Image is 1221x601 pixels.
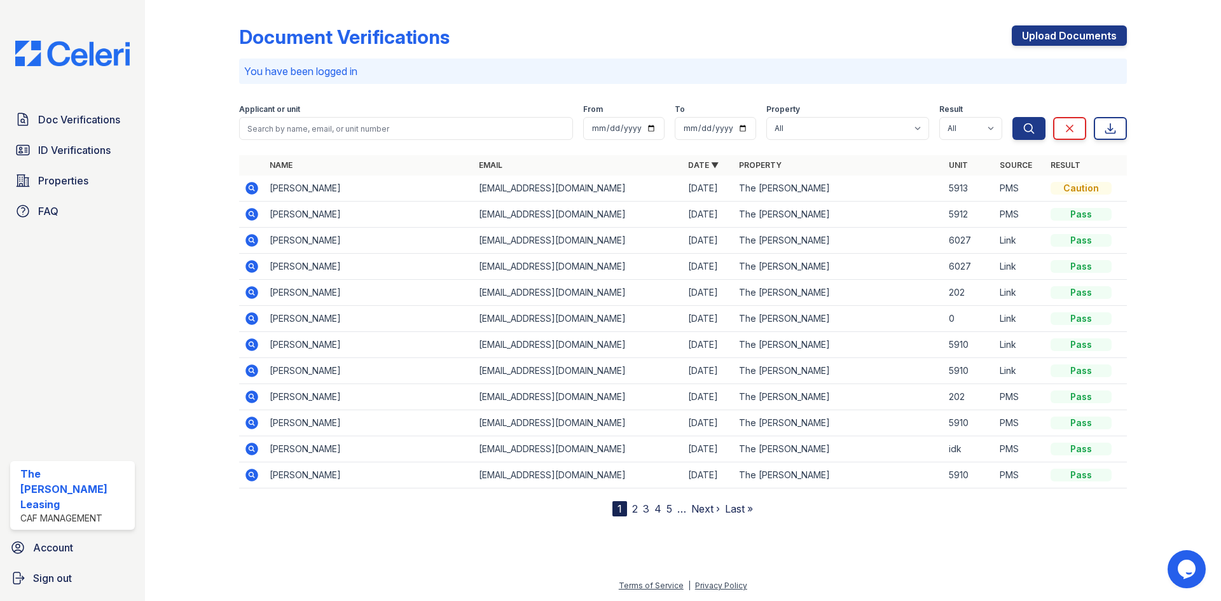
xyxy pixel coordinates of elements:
div: Pass [1051,312,1112,325]
td: [DATE] [683,176,734,202]
a: Sign out [5,565,140,591]
div: Pass [1051,286,1112,299]
td: [EMAIL_ADDRESS][DOMAIN_NAME] [474,176,683,202]
td: 5910 [944,358,995,384]
label: Property [766,104,800,114]
a: Terms of Service [619,581,684,590]
span: FAQ [38,204,59,219]
td: The [PERSON_NAME] [734,176,943,202]
td: [EMAIL_ADDRESS][DOMAIN_NAME] [474,332,683,358]
span: Doc Verifications [38,112,120,127]
td: [EMAIL_ADDRESS][DOMAIN_NAME] [474,462,683,488]
td: [EMAIL_ADDRESS][DOMAIN_NAME] [474,228,683,254]
td: [DATE] [683,358,734,384]
td: [PERSON_NAME] [265,176,474,202]
span: … [677,501,686,516]
td: Link [995,228,1045,254]
span: Properties [38,173,88,188]
div: Pass [1051,338,1112,351]
td: [DATE] [683,410,734,436]
a: 3 [643,502,649,515]
a: Result [1051,160,1080,170]
td: PMS [995,410,1045,436]
div: Pass [1051,234,1112,247]
a: Property [739,160,782,170]
td: 0 [944,306,995,332]
td: [PERSON_NAME] [265,462,474,488]
a: Properties [10,168,135,193]
td: [PERSON_NAME] [265,410,474,436]
td: [PERSON_NAME] [265,358,474,384]
td: PMS [995,462,1045,488]
td: [DATE] [683,228,734,254]
td: The [PERSON_NAME] [734,202,943,228]
a: Unit [949,160,968,170]
a: Next › [691,502,720,515]
div: Pass [1051,443,1112,455]
td: [DATE] [683,254,734,280]
td: [DATE] [683,280,734,306]
td: [DATE] [683,332,734,358]
a: Source [1000,160,1032,170]
td: [PERSON_NAME] [265,280,474,306]
td: [PERSON_NAME] [265,202,474,228]
a: Name [270,160,293,170]
td: [PERSON_NAME] [265,228,474,254]
span: Account [33,540,73,555]
td: [DATE] [683,436,734,462]
a: Privacy Policy [695,581,747,590]
a: 4 [654,502,661,515]
td: 5913 [944,176,995,202]
td: The [PERSON_NAME] [734,410,943,436]
div: Document Verifications [239,25,450,48]
td: The [PERSON_NAME] [734,280,943,306]
div: The [PERSON_NAME] Leasing [20,466,130,512]
td: 5910 [944,462,995,488]
td: Link [995,358,1045,384]
div: Caution [1051,182,1112,195]
td: [DATE] [683,306,734,332]
td: 6027 [944,228,995,254]
td: 5910 [944,332,995,358]
img: CE_Logo_Blue-a8612792a0a2168367f1c8372b55b34899dd931a85d93a1a3d3e32e68fde9ad4.png [5,41,140,66]
td: idk [944,436,995,462]
td: [PERSON_NAME] [265,332,474,358]
iframe: chat widget [1168,550,1208,588]
td: [DATE] [683,384,734,410]
td: 6027 [944,254,995,280]
div: CAF Management [20,512,130,525]
td: The [PERSON_NAME] [734,332,943,358]
td: Link [995,332,1045,358]
label: To [675,104,685,114]
td: 202 [944,280,995,306]
td: [PERSON_NAME] [265,436,474,462]
div: 1 [612,501,627,516]
td: [EMAIL_ADDRESS][DOMAIN_NAME] [474,254,683,280]
a: FAQ [10,198,135,224]
label: Result [939,104,963,114]
td: 5910 [944,410,995,436]
div: Pass [1051,260,1112,273]
td: [EMAIL_ADDRESS][DOMAIN_NAME] [474,358,683,384]
a: Email [479,160,502,170]
span: ID Verifications [38,142,111,158]
td: 5912 [944,202,995,228]
td: Link [995,306,1045,332]
td: [EMAIL_ADDRESS][DOMAIN_NAME] [474,436,683,462]
td: [EMAIL_ADDRESS][DOMAIN_NAME] [474,410,683,436]
td: [EMAIL_ADDRESS][DOMAIN_NAME] [474,384,683,410]
a: Upload Documents [1012,25,1127,46]
a: Date ▼ [688,160,719,170]
a: 2 [632,502,638,515]
td: PMS [995,176,1045,202]
td: The [PERSON_NAME] [734,254,943,280]
a: 5 [666,502,672,515]
td: The [PERSON_NAME] [734,384,943,410]
td: PMS [995,436,1045,462]
label: Applicant or unit [239,104,300,114]
td: Link [995,280,1045,306]
td: [EMAIL_ADDRESS][DOMAIN_NAME] [474,202,683,228]
td: 202 [944,384,995,410]
a: ID Verifications [10,137,135,163]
